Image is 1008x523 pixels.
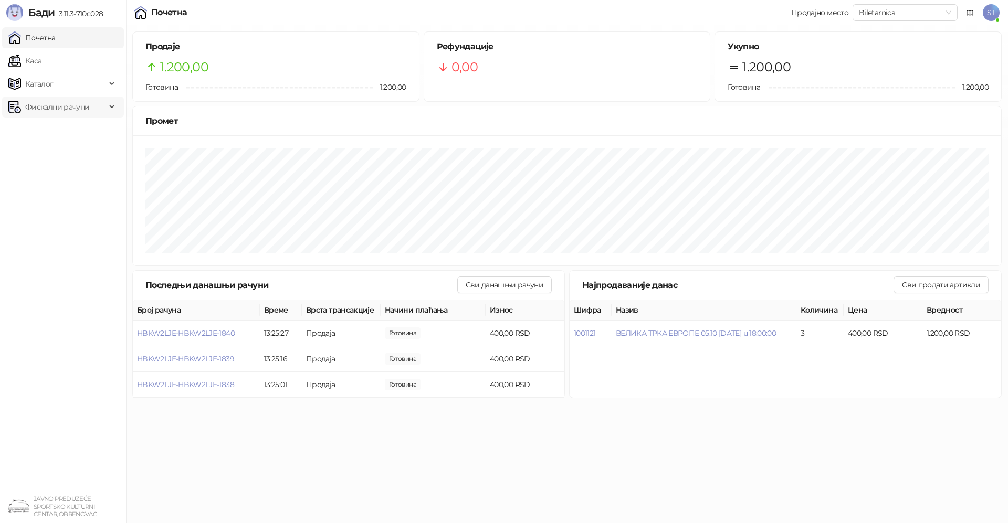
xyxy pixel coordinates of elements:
small: JAVNO PREDUZEĆE SPORTSKO KULTURNI CENTAR, OBRENOVAC [34,495,97,518]
td: 400,00 RSD [486,372,564,398]
img: 64x64-companyLogo-4a28e1f8-f217-46d7-badd-69a834a81aaf.png [8,496,29,517]
button: HBKW2LJE-HBKW2LJE-1838 [137,380,234,389]
span: 0,00 [451,57,478,77]
button: ВЕЛИКА ТРКА ЕВРОПЕ 05.10 [DATE] u 18:00:00 [616,328,776,338]
td: 3 [796,321,844,346]
span: ST [983,4,1000,21]
span: Готовина [728,82,760,92]
button: Сви данашњи рачуни [457,276,552,293]
th: Назив [612,300,796,321]
button: Сви продати артикли [894,276,989,293]
td: 13:25:16 [260,346,302,372]
td: 400,00 RSD [844,321,922,346]
td: Продаја [302,321,381,346]
span: 400,00 [385,353,421,365]
div: Најпродаваније данас [582,279,894,292]
td: Продаја [302,372,381,398]
span: 400,00 [385,379,421,390]
th: Цена [844,300,922,321]
h5: Продаје [145,40,406,53]
span: Biletarnica [859,5,951,20]
th: Начини плаћања [381,300,486,321]
img: Logo [6,4,23,21]
span: Фискални рачуни [25,97,89,118]
th: Износ [486,300,564,321]
button: 1001121 [574,328,596,338]
span: Каталог [25,73,54,94]
th: Вредност [922,300,1001,321]
td: 400,00 RSD [486,346,564,372]
td: 13:25:01 [260,372,302,398]
button: HBKW2LJE-HBKW2LJE-1840 [137,328,235,338]
button: HBKW2LJE-HBKW2LJE-1839 [137,354,234,364]
td: 1.200,00 RSD [922,321,1001,346]
div: Последњи данашњи рачуни [145,279,457,292]
div: Продајно место [791,9,848,16]
a: Почетна [8,27,56,48]
th: Број рачуна [133,300,260,321]
a: Каса [8,50,41,71]
span: 1.200,00 [373,81,406,93]
td: Продаја [302,346,381,372]
div: Промет [145,114,989,127]
div: Почетна [151,8,187,17]
th: Количина [796,300,844,321]
span: Бади [28,6,55,19]
td: 13:25:27 [260,321,302,346]
span: Готовина [145,82,178,92]
td: 400,00 RSD [486,321,564,346]
h5: Рефундације [437,40,698,53]
h5: Укупно [728,40,989,53]
span: 3.11.3-710c028 [55,9,103,18]
span: 400,00 [385,327,421,339]
th: Време [260,300,302,321]
span: 1.200,00 [742,57,791,77]
th: Врста трансакције [302,300,381,321]
a: Документација [962,4,979,21]
span: 1.200,00 [955,81,989,93]
span: 1.200,00 [160,57,208,77]
th: Шифра [570,300,612,321]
